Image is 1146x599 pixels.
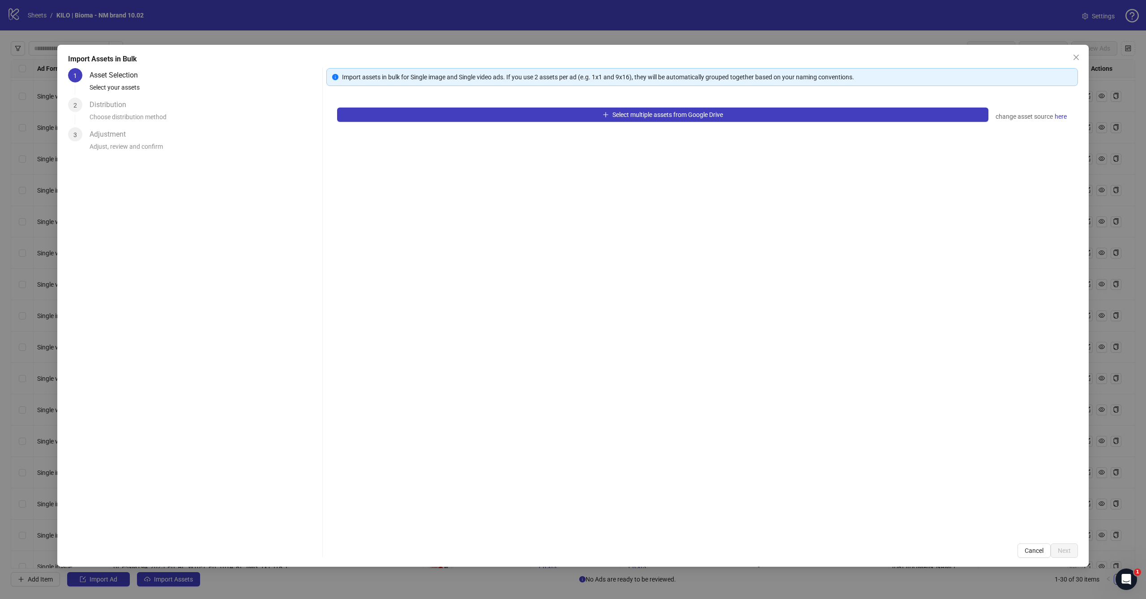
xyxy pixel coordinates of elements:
[90,142,319,157] div: Adjust, review and confirm
[1055,112,1067,121] span: here
[1018,543,1051,558] button: Cancel
[603,112,609,118] span: plus
[1025,547,1043,554] span: Cancel
[73,102,77,109] span: 2
[73,131,77,138] span: 3
[90,127,133,142] div: Adjustment
[73,72,77,79] span: 1
[90,98,133,112] div: Distribution
[1051,543,1078,558] button: Next
[68,54,1078,65] div: Import Assets in Bulk
[996,111,1067,122] div: change asset source
[332,74,338,80] span: info-circle
[90,68,145,82] div: Asset Selection
[1069,50,1083,65] button: Close
[1054,111,1067,122] a: here
[1073,54,1080,61] span: close
[90,112,319,127] div: Choose distribution method
[342,72,1072,82] div: Import assets in bulk for Single image and Single video ads. If you use 2 assets per ad (e.g. 1x1...
[612,111,723,118] span: Select multiple assets from Google Drive
[90,82,319,98] div: Select your assets
[337,108,988,122] button: Select multiple assets from Google Drive
[1116,569,1137,590] iframe: Intercom live chat
[1134,569,1141,576] span: 1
